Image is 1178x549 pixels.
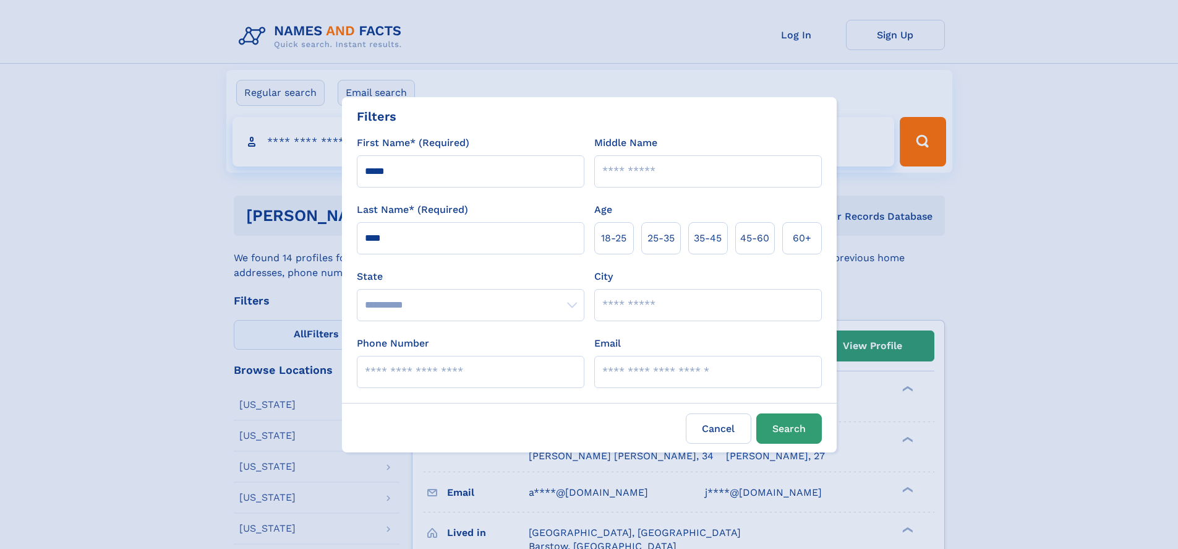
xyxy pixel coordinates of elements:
[357,136,469,150] label: First Name* (Required)
[740,231,769,246] span: 45‑60
[357,107,396,126] div: Filters
[686,413,751,444] label: Cancel
[594,336,621,351] label: Email
[594,269,613,284] label: City
[357,202,468,217] label: Last Name* (Required)
[647,231,675,246] span: 25‑35
[594,202,612,217] label: Age
[594,136,657,150] label: Middle Name
[694,231,722,246] span: 35‑45
[793,231,811,246] span: 60+
[601,231,626,246] span: 18‑25
[357,269,584,284] label: State
[756,413,822,444] button: Search
[357,336,429,351] label: Phone Number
